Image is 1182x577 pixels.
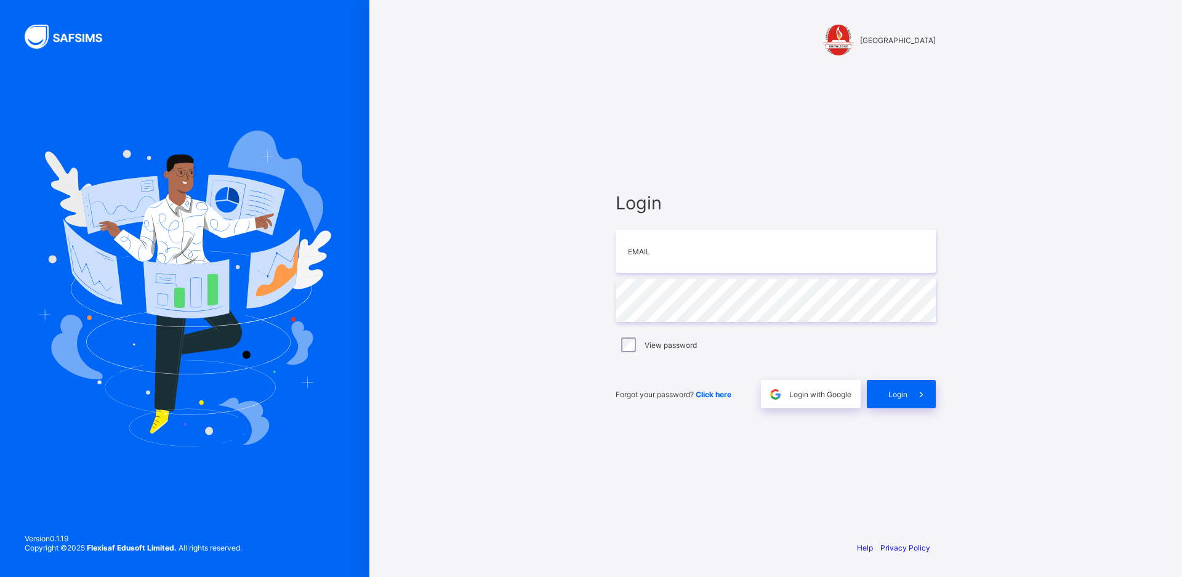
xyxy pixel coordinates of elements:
span: Copyright © 2025 All rights reserved. [25,543,242,552]
img: SAFSIMS Logo [25,25,117,49]
a: Help [857,543,873,552]
a: Click here [696,390,731,399]
strong: Flexisaf Edusoft Limited. [87,543,177,552]
span: Login [616,192,936,214]
span: Forgot your password? [616,390,731,399]
span: [GEOGRAPHIC_DATA] [860,36,936,45]
span: Login [888,390,907,399]
span: Version 0.1.19 [25,534,242,543]
img: google.396cfc9801f0270233282035f929180a.svg [768,387,782,401]
img: Hero Image [38,131,331,446]
span: Login with Google [789,390,851,399]
a: Privacy Policy [880,543,930,552]
label: View password [645,341,697,350]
